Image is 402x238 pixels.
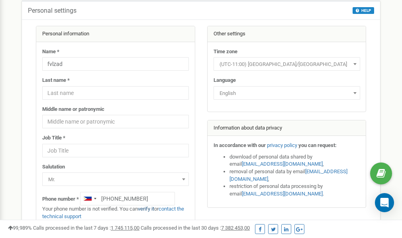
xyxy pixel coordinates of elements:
[214,48,237,56] label: Time zone
[267,142,297,148] a: privacy policy
[298,142,337,148] strong: you can request:
[216,59,357,70] span: (UTC-11:00) Pacific/Midway
[353,7,374,14] button: HELP
[45,174,186,185] span: Mr.
[229,168,360,183] li: removal of personal data by email ,
[375,193,394,212] div: Open Intercom Messenger
[28,7,76,14] h5: Personal settings
[36,26,195,42] div: Personal information
[42,205,189,220] p: Your phone number is not verified. You can or
[221,225,250,231] u: 7 382 453,00
[42,172,189,186] span: Mr.
[242,191,323,197] a: [EMAIL_ADDRESS][DOMAIN_NAME]
[214,77,236,84] label: Language
[214,86,360,100] span: English
[214,57,360,71] span: (UTC-11:00) Pacific/Midway
[208,26,366,42] div: Other settings
[80,192,99,205] div: Telephone country code
[42,86,189,100] input: Last name
[141,225,250,231] span: Calls processed in the last 30 days :
[138,206,154,212] a: verify it
[42,195,79,203] label: Phone number *
[42,106,104,113] label: Middle name or patronymic
[229,183,360,197] li: restriction of personal data processing by email .
[8,225,32,231] span: 99,989%
[111,225,139,231] u: 1 745 115,00
[216,88,357,99] span: English
[33,225,139,231] span: Calls processed in the last 7 days :
[42,144,189,157] input: Job Title
[42,77,70,84] label: Last name *
[42,134,65,142] label: Job Title *
[80,192,175,205] input: +1-800-555-55-55
[208,120,366,136] div: Information about data privacy
[214,142,266,148] strong: In accordance with our
[42,115,189,128] input: Middle name or patronymic
[242,161,323,167] a: [EMAIL_ADDRESS][DOMAIN_NAME]
[42,57,189,71] input: Name
[229,168,347,182] a: [EMAIL_ADDRESS][DOMAIN_NAME]
[42,206,184,219] a: contact the technical support
[42,163,65,171] label: Salutation
[42,48,59,56] label: Name *
[229,153,360,168] li: download of personal data shared by email ,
